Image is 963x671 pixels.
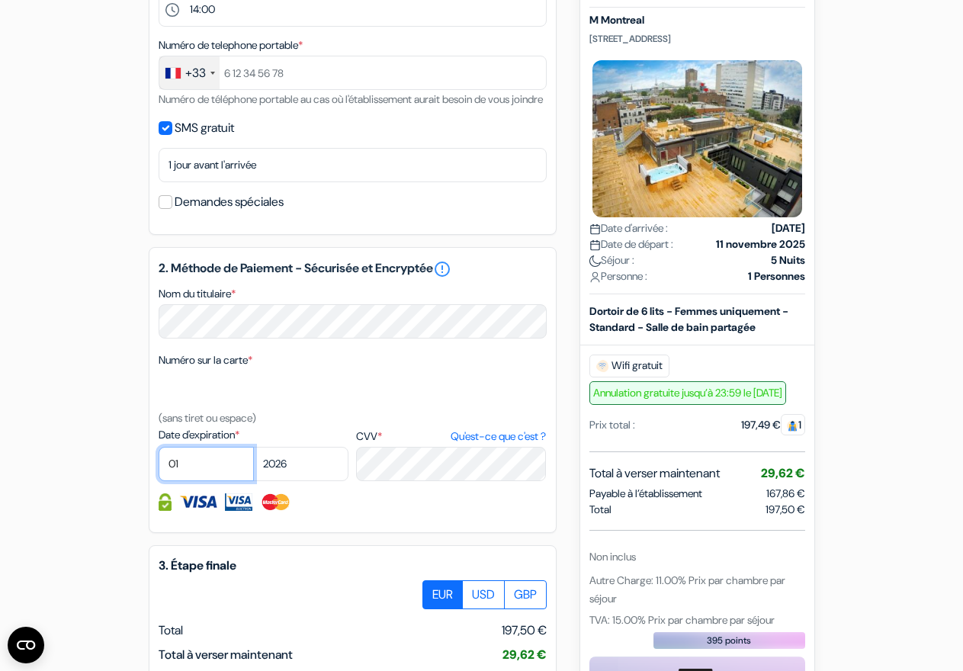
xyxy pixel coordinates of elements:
[159,92,543,106] small: Numéro de téléphone portable au cas où l'établissement aurait besoin de vous joindre
[159,37,303,53] label: Numéro de telephone portable
[260,493,291,511] img: Master Card
[772,220,805,236] strong: [DATE]
[589,252,634,268] span: Séjour :
[159,647,293,663] span: Total à verser maintenant
[502,621,547,640] span: 197,50 €
[159,558,547,573] h5: 3. Étape finale
[589,33,805,45] p: [STREET_ADDRESS]
[589,416,635,432] div: Prix total :
[589,573,785,605] span: Autre Charge: 11.00% Prix par chambre par séjour
[589,303,788,333] b: Dortoir de 6 lits - Femmes uniquement - Standard - Salle de bain partagée
[502,647,547,663] span: 29,62 €
[356,429,546,445] label: CVV
[159,56,220,89] div: France: +33
[175,191,284,213] label: Demandes spéciales
[589,255,601,266] img: moon.svg
[589,354,669,377] span: Wifi gratuit
[175,117,234,139] label: SMS gratuit
[596,359,608,371] img: free_wifi.svg
[589,271,601,282] img: user_icon.svg
[433,260,451,278] a: error_outline
[589,223,601,234] img: calendar.svg
[589,220,668,236] span: Date d'arrivée :
[589,14,805,27] h5: M Montreal
[589,485,702,501] span: Payable à l’établissement
[716,236,805,252] strong: 11 novembre 2025
[589,236,673,252] span: Date de départ :
[504,580,547,609] label: GBP
[423,580,547,609] div: Basic radio toggle button group
[781,413,805,435] span: 1
[159,427,348,443] label: Date d'expiration
[589,239,601,250] img: calendar.svg
[748,268,805,284] strong: 1 Personnes
[159,622,183,638] span: Total
[159,56,547,90] input: 6 12 34 56 78
[185,64,206,82] div: +33
[589,501,612,517] span: Total
[741,416,805,432] div: 197,49 €
[225,493,252,511] img: Visa Electron
[761,464,805,480] span: 29,62 €
[179,493,217,511] img: Visa
[589,268,647,284] span: Personne :
[159,411,256,425] small: (sans tiret ou espace)
[462,580,505,609] label: USD
[159,493,172,511] img: Information de carte de crédit entièrement encryptée et sécurisée
[589,612,775,626] span: TVA: 15.00% Prix par chambre par séjour
[766,501,805,517] span: 197,50 €
[451,429,546,445] a: Qu'est-ce que c'est ?
[787,419,798,431] img: guest.svg
[766,486,805,499] span: 167,86 €
[159,286,236,302] label: Nom du titulaire
[589,464,720,482] span: Total à verser maintenant
[771,252,805,268] strong: 5 Nuits
[589,548,805,564] div: Non inclus
[422,580,463,609] label: EUR
[159,260,547,278] h5: 2. Méthode de Paiement - Sécurisée et Encryptée
[159,352,252,368] label: Numéro sur la carte
[707,633,751,647] span: 395 points
[589,380,786,404] span: Annulation gratuite jusqu’à 23:59 le [DATE]
[8,627,44,663] button: Ouvrir le widget CMP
